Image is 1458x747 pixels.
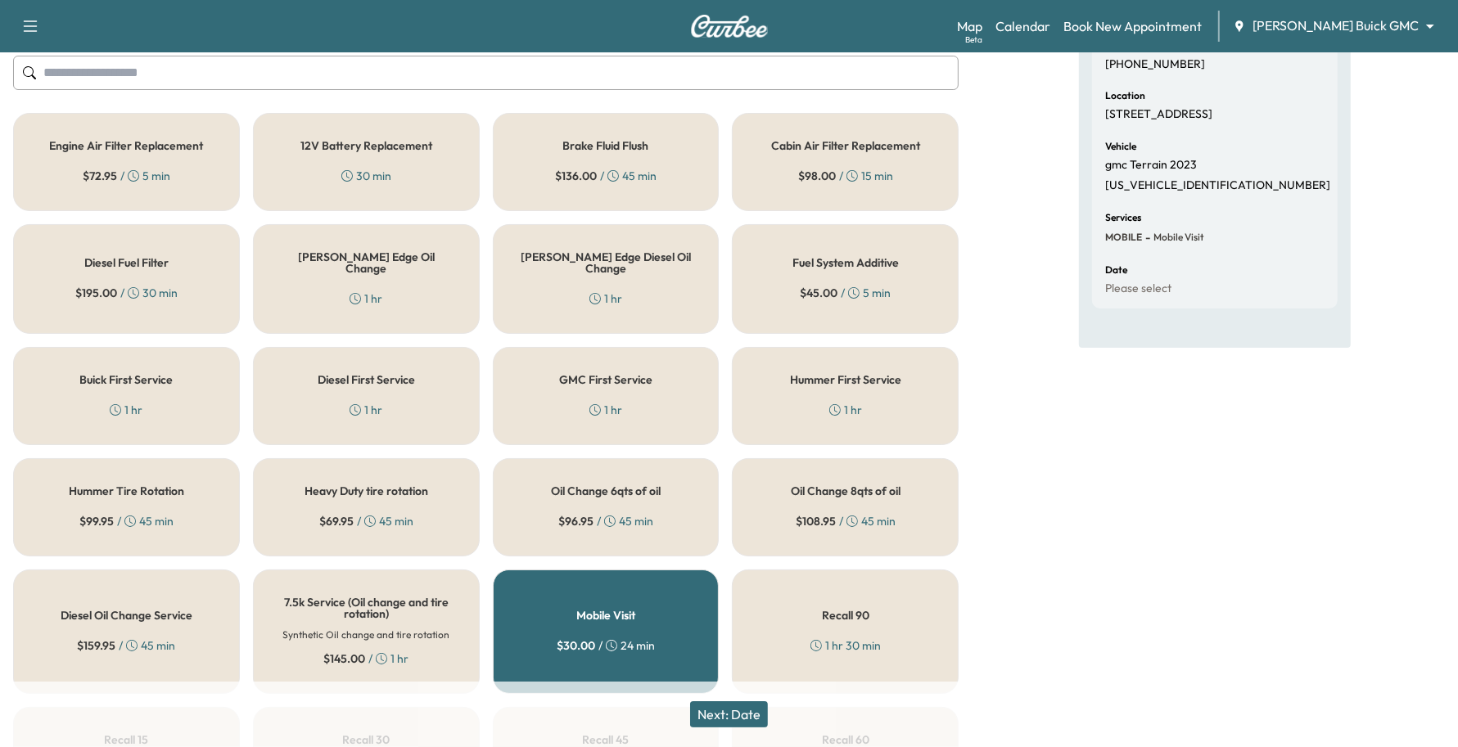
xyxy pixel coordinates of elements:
[1142,229,1150,245] span: -
[350,402,382,418] div: 1 hr
[300,140,432,151] h5: 12V Battery Replacement
[1063,16,1202,36] a: Book New Appointment
[551,485,661,497] h5: Oil Change 6qts of oil
[83,168,170,184] div: / 5 min
[800,285,837,301] span: $ 45.00
[957,16,982,36] a: MapBeta
[1105,142,1136,151] h6: Vehicle
[79,513,174,529] div: / 45 min
[1105,178,1330,193] p: [US_VEHICLE_IDENTIFICATION_NUMBER]
[319,513,354,529] span: $ 69.95
[75,285,117,301] span: $ 195.00
[995,16,1050,36] a: Calendar
[690,701,768,727] button: Next: Date
[323,650,365,667] span: $ 145.00
[555,168,657,184] div: / 45 min
[520,251,693,274] h5: [PERSON_NAME] Edge Diesel Oil Change
[1105,281,1171,296] p: Please select
[690,15,769,38] img: Curbee Logo
[965,34,982,46] div: Beta
[49,140,203,151] h5: Engine Air Filter Replacement
[79,374,173,385] h5: Buick First Service
[589,402,622,418] div: 1 hr
[110,402,142,418] div: 1 hr
[1105,213,1141,223] h6: Services
[589,290,622,307] div: 1 hr
[77,637,175,654] div: / 45 min
[798,168,836,184] span: $ 98.00
[798,168,893,184] div: / 15 min
[280,596,453,619] h5: 7.5k Service (Oil change and tire rotation)
[796,513,896,529] div: / 45 min
[1105,91,1145,101] h6: Location
[555,168,597,184] span: $ 136.00
[282,628,449,642] h6: Synthetic Oil change and tire rotation
[563,140,649,151] h5: Brake Fluid Flush
[559,374,652,385] h5: GMC First Service
[557,637,595,654] span: $ 30.00
[280,251,453,274] h5: [PERSON_NAME] Edge Oil Change
[1105,57,1205,72] p: [PHONE_NUMBER]
[75,285,178,301] div: / 30 min
[576,610,635,621] h5: Mobile Visit
[792,257,899,268] h5: Fuel System Additive
[61,610,192,621] h5: Diesel Oil Change Service
[1105,231,1142,244] span: MOBILE
[1105,158,1197,173] p: gmc Terrain 2023
[558,513,653,529] div: / 45 min
[829,402,862,418] div: 1 hr
[557,637,655,654] div: / 24 min
[1105,265,1127,275] h6: Date
[810,637,881,654] div: 1 hr 30 min
[791,485,901,497] h5: Oil Change 8qts of oil
[69,485,184,497] h5: Hummer Tire Rotation
[79,513,114,529] span: $ 99.95
[84,257,169,268] h5: Diesel Fuel Filter
[800,285,891,301] div: / 5 min
[341,168,391,184] div: 30 min
[83,168,117,184] span: $ 72.95
[796,513,836,529] span: $ 108.95
[323,650,409,667] div: / 1 hr
[1253,16,1419,35] span: [PERSON_NAME] Buick GMC
[790,374,901,385] h5: Hummer First Service
[319,513,413,529] div: / 45 min
[1150,231,1204,244] span: Mobile Visit
[822,610,869,621] h5: Recall 90
[558,513,594,529] span: $ 96.95
[318,374,415,385] h5: Diesel First Service
[771,140,920,151] h5: Cabin Air Filter Replacement
[350,290,382,307] div: 1 hr
[305,485,428,497] h5: Heavy Duty tire rotation
[1105,107,1212,122] p: [STREET_ADDRESS]
[77,637,115,654] span: $ 159.95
